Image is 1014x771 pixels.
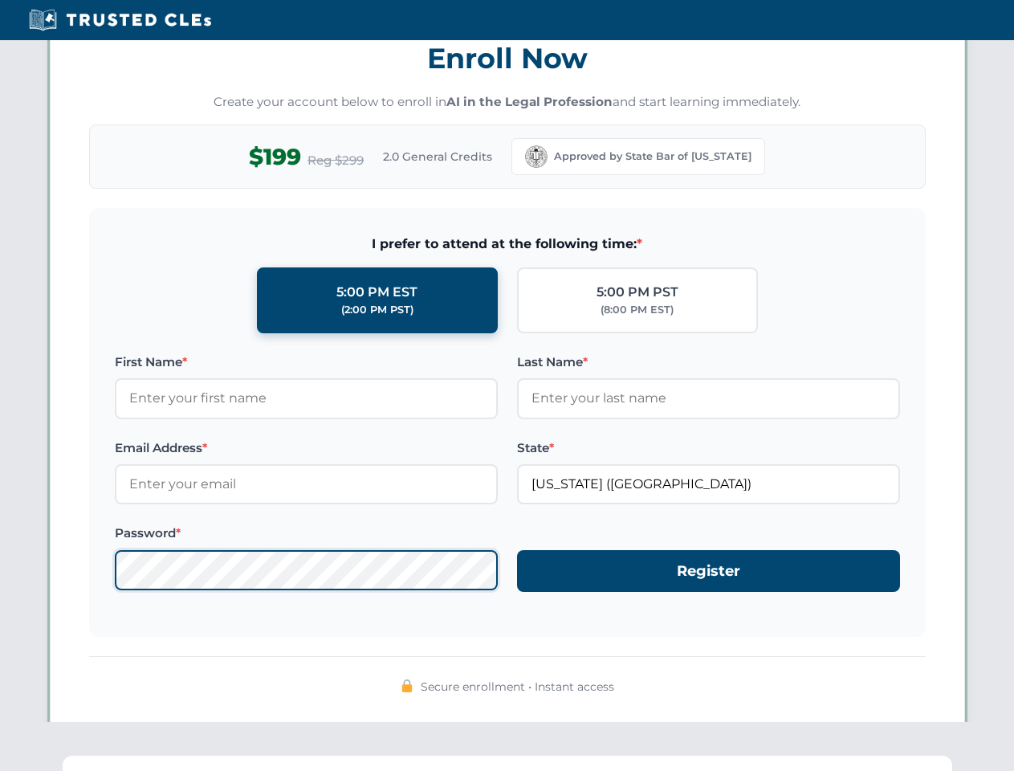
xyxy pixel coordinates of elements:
h3: Enroll Now [89,33,926,84]
div: 5:00 PM PST [597,282,678,303]
label: State [517,439,900,458]
label: Password [115,524,498,543]
button: Register [517,550,900,593]
img: 🔒 [401,679,413,692]
div: (2:00 PM PST) [341,302,413,318]
label: Last Name [517,353,900,372]
span: I prefer to attend at the following time: [115,234,900,255]
span: Approved by State Bar of [US_STATE] [554,149,751,165]
label: First Name [115,353,498,372]
span: 2.0 General Credits [383,148,492,165]
img: Trusted CLEs [24,8,216,32]
p: Create your account below to enroll in and start learning immediately. [89,93,926,112]
input: Enter your last name [517,378,900,418]
img: California Bar [525,145,548,168]
label: Email Address [115,439,498,458]
strong: AI in the Legal Profession [446,94,613,109]
div: (8:00 PM EST) [601,302,674,318]
span: $199 [249,139,301,175]
span: Reg $299 [307,151,364,170]
input: Enter your first name [115,378,498,418]
div: 5:00 PM EST [336,282,417,303]
input: Enter your email [115,464,498,504]
input: California (CA) [517,464,900,504]
span: Secure enrollment • Instant access [421,678,614,696]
